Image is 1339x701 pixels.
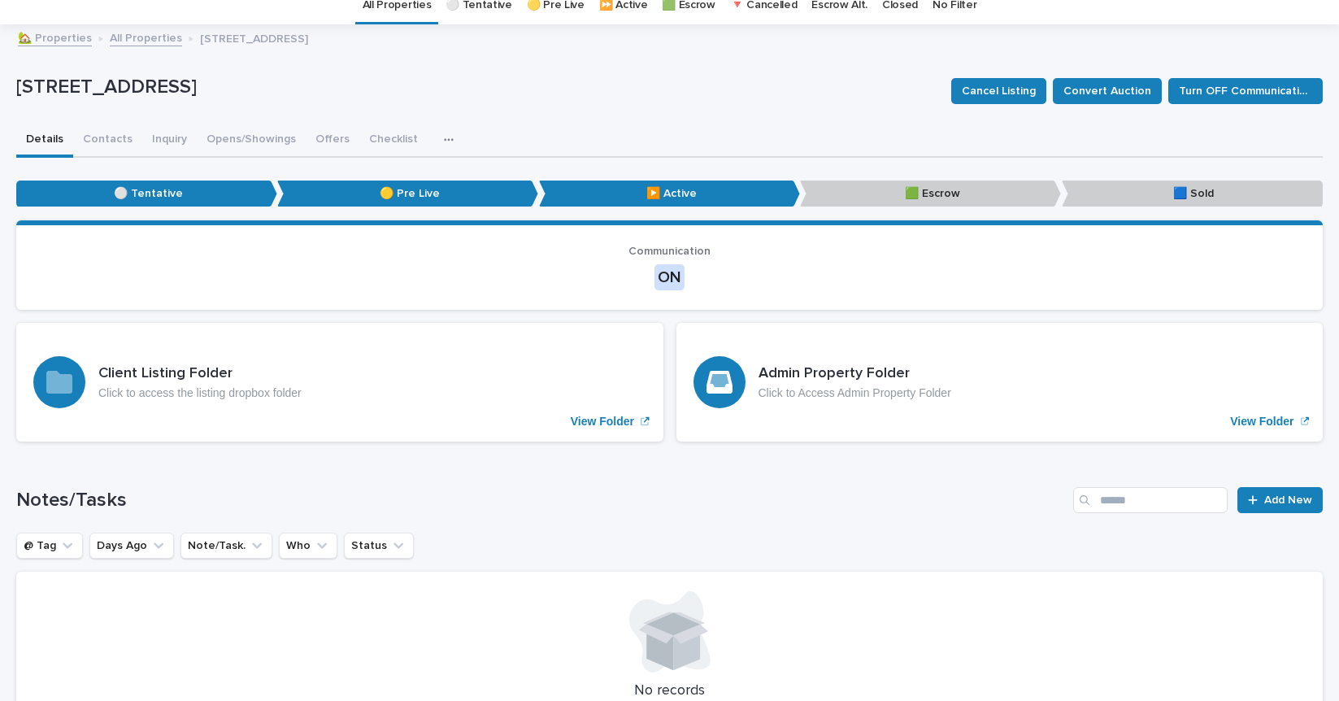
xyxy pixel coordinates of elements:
[359,124,428,158] button: Checklist
[142,124,197,158] button: Inquiry
[1230,415,1293,429] p: View Folder
[1073,487,1228,513] input: Search
[1237,487,1323,513] a: Add New
[759,386,951,400] p: Click to Access Admin Property Folder
[962,77,1036,105] span: Cancel Listing
[197,124,306,158] button: Opens/Showings
[759,365,951,383] h3: Admin Property Folder
[676,323,1324,442] a: View Folder
[1168,78,1323,104] button: Turn OFF Communication
[73,124,142,158] button: Contacts
[98,386,302,400] p: Click to access the listing dropbox folder
[1063,77,1151,105] span: Convert Auction
[16,533,83,559] button: @ Tag
[654,264,685,290] div: ON
[98,365,302,383] h3: Client Listing Folder
[306,124,359,158] button: Offers
[16,323,663,442] a: View Folder
[16,76,938,99] p: [STREET_ADDRESS]
[800,181,1061,207] p: 🟩 Escrow
[180,533,272,559] button: Note/Task.
[1179,77,1312,105] span: Turn OFF Communication
[110,28,182,46] a: All Properties
[16,489,1067,512] h1: Notes/Tasks
[1264,489,1312,512] span: Add New
[16,181,277,207] p: ⚪️ Tentative
[36,682,1303,700] p: No records
[279,533,337,559] button: Who
[571,415,634,429] p: View Folder
[16,124,73,158] button: Details
[1062,181,1323,207] p: 🟦 Sold
[89,533,174,559] button: Days Ago
[344,533,414,559] button: Status
[18,28,92,46] a: 🏡 Properties
[1053,78,1162,104] button: Convert Auction
[628,246,711,257] span: Communication
[200,28,308,46] p: [STREET_ADDRESS]
[951,78,1046,104] button: Cancel Listing
[277,181,538,207] p: 🟡 Pre Live
[539,181,800,207] p: ▶️ Active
